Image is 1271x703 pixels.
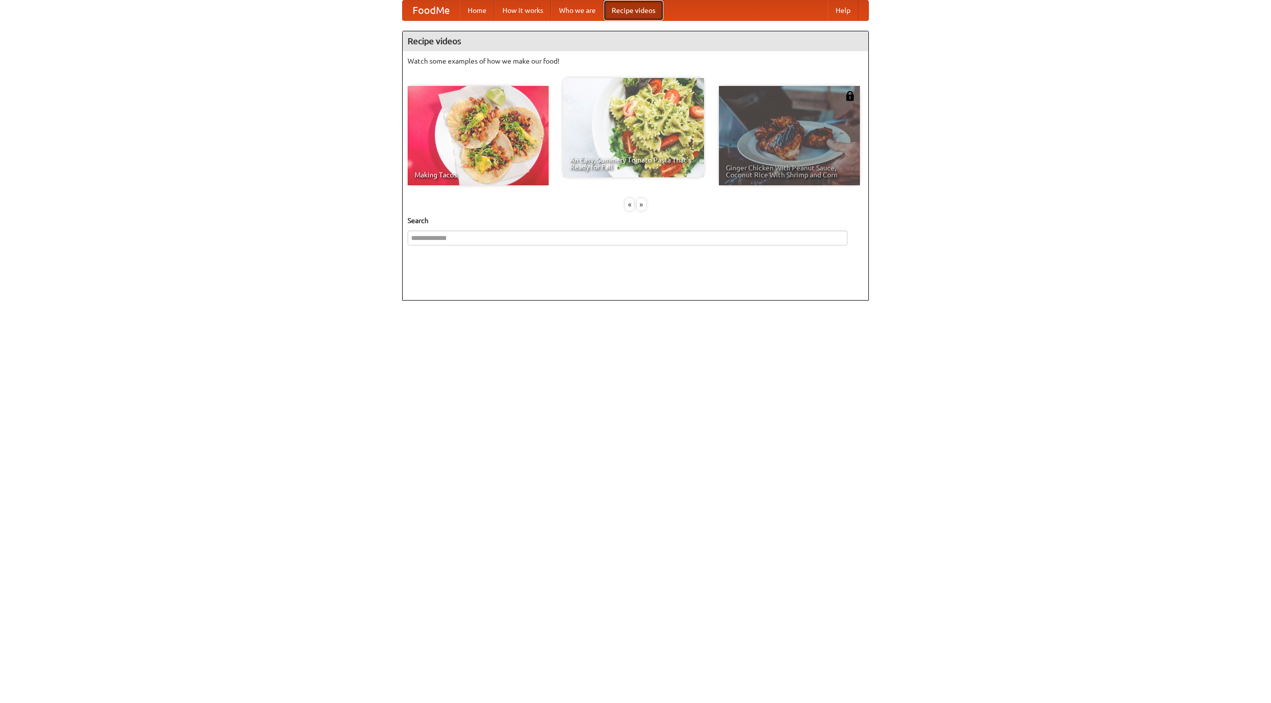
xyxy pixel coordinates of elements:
a: Help [828,0,858,20]
p: Watch some examples of how we make our food! [408,56,863,66]
a: Recipe videos [604,0,663,20]
a: Making Tacos [408,86,549,185]
span: An Easy, Summery Tomato Pasta That's Ready for Fall [570,156,697,170]
div: » [637,198,646,211]
a: Home [460,0,494,20]
a: Who we are [551,0,604,20]
a: How it works [494,0,551,20]
div: « [625,198,634,211]
h5: Search [408,216,863,226]
h4: Recipe videos [403,31,868,51]
a: An Easy, Summery Tomato Pasta That's Ready for Fall [563,78,704,177]
a: FoodMe [403,0,460,20]
span: Making Tacos [415,171,542,178]
img: 483408.png [845,91,855,101]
